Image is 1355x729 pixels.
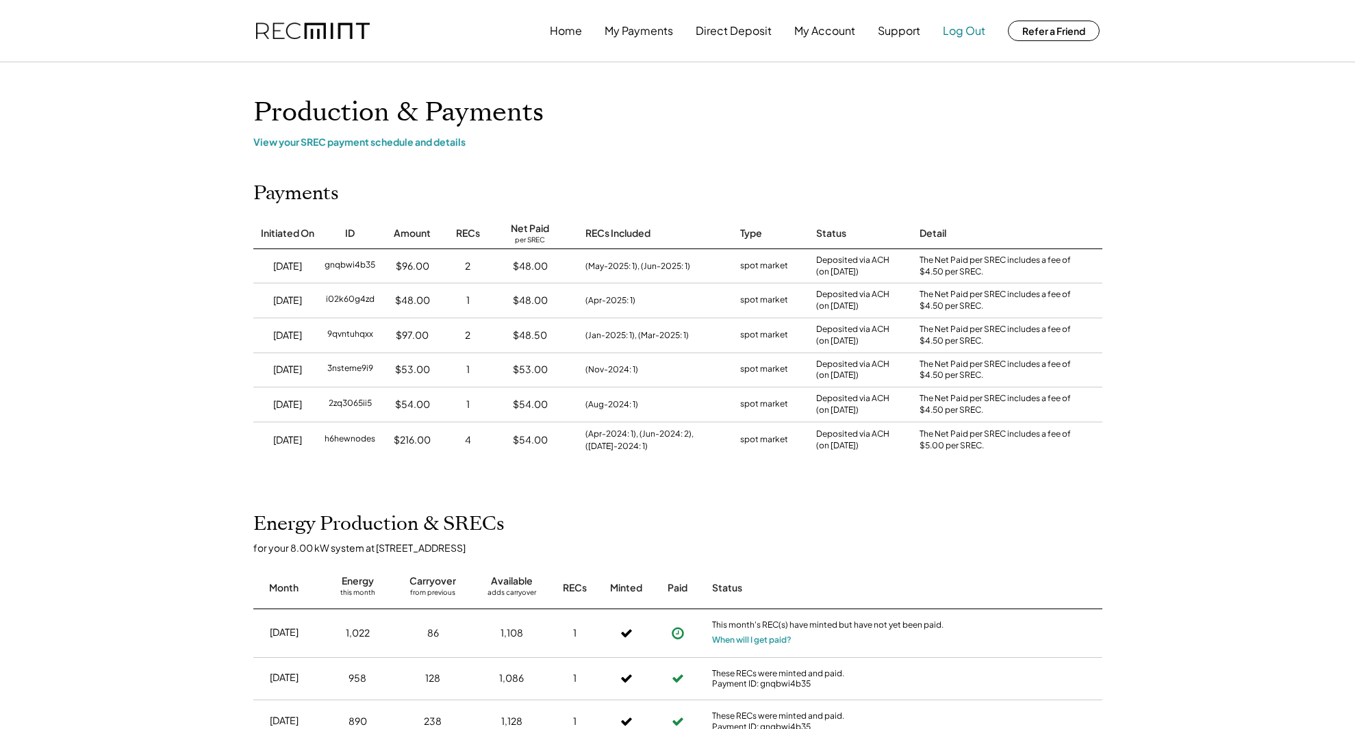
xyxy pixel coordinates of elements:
div: from previous [410,588,455,602]
div: These RECs were minted and paid. Payment ID: gnqbwi4b35 [712,668,945,689]
div: 1,086 [499,672,524,685]
div: [DATE] [273,398,302,411]
div: 2zq3065ii5 [329,398,372,411]
div: Initiated On [261,227,314,240]
div: Status [816,227,846,240]
div: Deposited via ACH (on [DATE]) [816,393,889,416]
button: Home [550,17,582,44]
button: My Account [794,17,855,44]
div: [DATE] [273,294,302,307]
div: (Jan-2025: 1), (Mar-2025: 1) [585,329,689,342]
div: 2 [465,259,470,273]
div: The Net Paid per SREC includes a fee of $4.50 per SREC. [920,359,1077,382]
div: 1 [573,715,577,728]
div: RECs Included [585,227,650,240]
div: spot market [740,259,788,273]
button: Payment approved, but not yet initiated. [668,623,688,643]
div: (Aug-2024: 1) [585,398,638,411]
div: The Net Paid per SREC includes a fee of $4.50 per SREC. [920,324,1077,347]
div: spot market [740,329,788,342]
div: Deposited via ACH (on [DATE]) [816,429,889,452]
div: RECs [456,227,480,240]
div: 2 [465,329,470,342]
button: My Payments [605,17,673,44]
div: 238 [424,715,442,728]
div: 1,108 [501,626,523,640]
div: $48.00 [513,259,548,273]
div: ID [345,227,355,240]
div: 1 [466,398,470,411]
div: Deposited via ACH (on [DATE]) [816,255,889,278]
div: The Net Paid per SREC includes a fee of $4.50 per SREC. [920,255,1077,278]
div: i02k60g4zd [326,294,375,307]
button: Direct Deposit [696,17,772,44]
h2: Energy Production & SRECs [253,513,505,536]
div: $48.50 [513,329,547,342]
div: 1,128 [501,715,522,728]
div: 1 [466,294,470,307]
div: (Nov-2024: 1) [585,363,638,376]
div: [DATE] [270,714,299,728]
div: spot market [740,294,788,307]
div: 890 [349,715,367,728]
div: 1 [573,672,577,685]
div: [DATE] [273,329,302,342]
div: $216.00 [394,433,431,447]
div: The Net Paid per SREC includes a fee of $4.50 per SREC. [920,393,1077,416]
div: [DATE] [273,363,302,376]
div: [DATE] [270,626,299,639]
div: (Apr-2024: 1), (Jun-2024: 2), ([DATE]-2024: 1) [585,428,726,452]
div: Detail [920,227,946,240]
div: $48.00 [513,294,548,307]
div: spot market [740,363,788,376]
div: Net Paid [511,222,549,235]
div: 1 [466,363,470,376]
div: View your SREC payment schedule and details [253,136,1102,148]
div: $97.00 [396,329,429,342]
div: $54.00 [513,398,548,411]
div: per SREC [515,235,545,246]
div: $53.00 [513,363,548,376]
div: This month's REC(s) have minted but have not yet been paid. [712,619,945,633]
div: 128 [425,672,440,685]
div: (May-2025: 1), (Jun-2025: 1) [585,260,690,272]
div: 9qvntuhqxx [327,329,373,342]
div: h6hewnodes [325,433,375,447]
div: gnqbwi4b35 [325,259,375,273]
div: The Net Paid per SREC includes a fee of $4.50 per SREC. [920,289,1077,312]
div: RECs [563,581,587,595]
div: Deposited via ACH (on [DATE]) [816,359,889,382]
div: $96.00 [396,259,429,273]
div: $54.00 [513,433,548,447]
img: recmint-logotype%403x.png [256,23,370,40]
div: Status [712,581,945,595]
h2: Payments [253,182,339,205]
div: 958 [349,672,366,685]
div: Amount [394,227,431,240]
div: 1 [573,626,577,640]
div: 3nsteme9i9 [327,363,373,376]
button: Support [878,17,920,44]
div: $48.00 [395,294,430,307]
button: Refer a Friend [1008,21,1100,41]
div: [DATE] [273,259,302,273]
div: spot market [740,433,788,447]
div: Deposited via ACH (on [DATE]) [816,324,889,347]
div: 86 [427,626,439,640]
div: Month [269,581,299,595]
div: adds carryover [487,588,536,602]
div: Deposited via ACH (on [DATE]) [816,289,889,312]
div: Available [491,574,533,588]
div: 4 [465,433,471,447]
div: 1,022 [346,626,370,640]
div: this month [340,588,375,602]
div: (Apr-2025: 1) [585,294,635,307]
div: Type [740,227,762,240]
div: Carryover [409,574,456,588]
h1: Production & Payments [253,97,1102,129]
div: spot market [740,398,788,411]
div: Minted [610,581,642,595]
div: $54.00 [395,398,430,411]
div: for your 8.00 kW system at [STREET_ADDRESS] [253,541,1116,554]
button: Log Out [943,17,985,44]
